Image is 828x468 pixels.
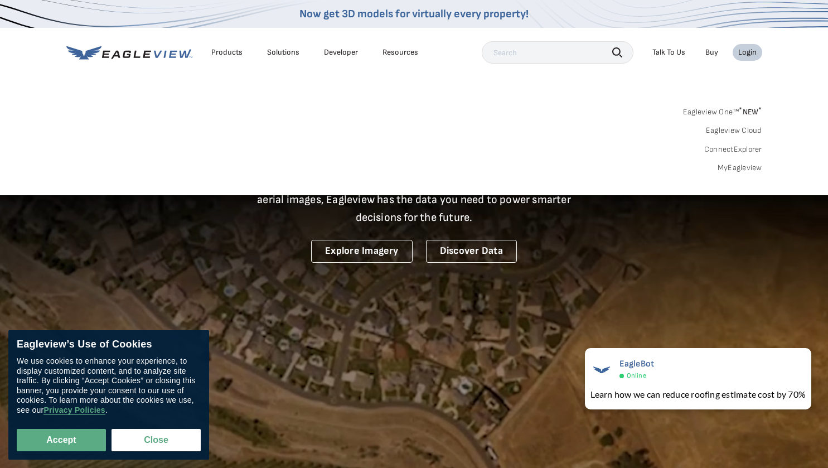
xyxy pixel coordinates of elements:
span: EagleBot [619,359,655,369]
input: Search [482,41,633,64]
span: NEW [739,107,762,117]
a: Now get 3D models for virtually every property! [299,7,529,21]
a: Buy [705,47,718,57]
div: We use cookies to enhance your experience, to display customized content, and to analyze site tra... [17,356,201,415]
button: Close [112,429,201,451]
div: Eagleview’s Use of Cookies [17,339,201,351]
div: Learn how we can reduce roofing estimate cost by 70% [590,388,806,401]
div: Solutions [267,47,299,57]
div: Login [738,47,757,57]
a: Eagleview One™*NEW* [683,104,762,117]
span: Online [627,371,646,380]
p: A new era starts here. Built on more than 3.5 billion high-resolution aerial images, Eagleview ha... [244,173,585,226]
a: Developer [324,47,358,57]
a: MyEagleview [718,163,762,173]
div: Resources [382,47,418,57]
a: Privacy Policies [43,406,105,415]
img: EagleBot [590,359,613,381]
button: Accept [17,429,106,451]
a: ConnectExplorer [704,144,762,155]
a: Discover Data [426,240,517,263]
a: Explore Imagery [311,240,413,263]
div: Products [211,47,243,57]
div: Talk To Us [652,47,685,57]
a: Eagleview Cloud [706,126,762,136]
